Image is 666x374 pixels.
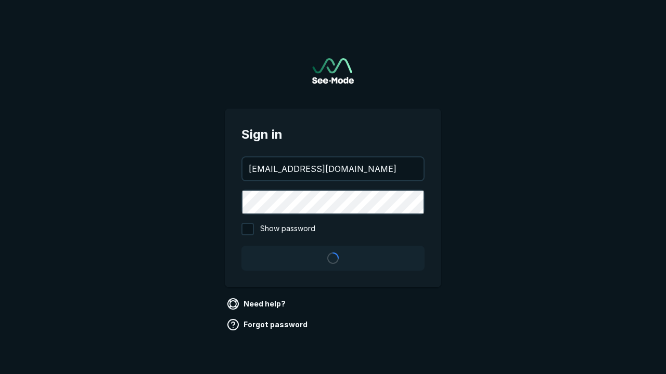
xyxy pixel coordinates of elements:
img: See-Mode Logo [312,58,354,84]
span: Sign in [241,125,425,144]
a: Go to sign in [312,58,354,84]
span: Show password [260,223,315,235]
input: your@email.com [242,157,424,180]
a: Need help? [225,296,290,312]
a: Forgot password [225,316,312,333]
